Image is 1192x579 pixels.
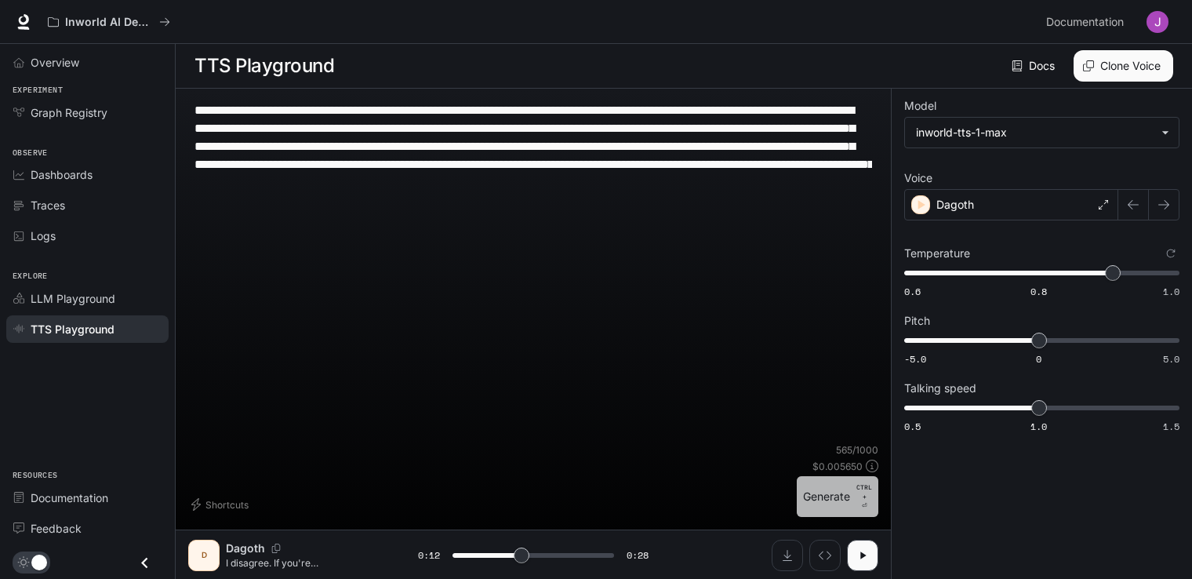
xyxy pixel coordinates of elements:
a: Docs [1008,50,1061,82]
a: Documentation [1040,6,1136,38]
span: Documentation [1046,13,1124,32]
p: I disagree. If you're [DEMOGRAPHIC_DATA] you have completely missed the point he was trying to co... [226,556,380,570]
span: LLM Playground [31,290,115,307]
img: User avatar [1147,11,1168,33]
button: Reset to default [1162,245,1179,262]
span: 1.0 [1163,285,1179,298]
button: GenerateCTRL +⏎ [797,476,878,517]
a: Graph Registry [6,99,169,126]
p: Voice [904,173,932,184]
a: TTS Playground [6,315,169,343]
a: Traces [6,191,169,219]
a: Dashboards [6,161,169,188]
span: Traces [31,197,65,213]
a: Logs [6,222,169,249]
span: 5.0 [1163,352,1179,366]
span: 0.8 [1030,285,1047,298]
span: Documentation [31,490,108,506]
p: Pitch [904,315,930,326]
p: CTRL + [856,482,872,501]
button: Download audio [772,540,803,571]
p: Inworld AI Demos [65,16,153,29]
p: 565 / 1000 [836,443,878,457]
a: Overview [6,49,169,76]
span: Dashboards [31,166,93,183]
button: User avatar [1142,6,1173,38]
span: 1.0 [1030,420,1047,433]
button: All workspaces [41,6,177,38]
div: inworld-tts-1-max [916,125,1154,140]
p: ⏎ [856,482,872,511]
p: Model [904,100,936,111]
p: $ 0.005650 [812,460,863,473]
p: Temperature [904,248,970,259]
span: 0:12 [418,548,440,563]
span: -5.0 [904,352,926,366]
button: Close drawer [127,547,162,579]
span: Dark mode toggle [31,553,47,570]
span: Overview [31,54,79,71]
p: Talking speed [904,383,976,394]
p: Dagoth [226,541,265,556]
span: 0.5 [904,420,921,433]
p: Dagoth [936,197,974,213]
div: D [191,543,216,568]
a: Feedback [6,515,169,542]
span: TTS Playground [31,321,114,337]
span: 0 [1036,352,1041,366]
span: 0:28 [627,548,649,563]
span: 0.6 [904,285,921,298]
h1: TTS Playground [194,50,334,82]
button: Shortcuts [188,492,255,517]
span: 1.5 [1163,420,1179,433]
span: Graph Registry [31,104,107,121]
button: Clone Voice [1074,50,1173,82]
button: Copy Voice ID [265,544,287,553]
a: LLM Playground [6,285,169,312]
button: Inspect [809,540,841,571]
div: inworld-tts-1-max [905,118,1179,147]
a: Documentation [6,484,169,512]
span: Feedback [31,520,82,537]
span: Logs [31,228,56,244]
